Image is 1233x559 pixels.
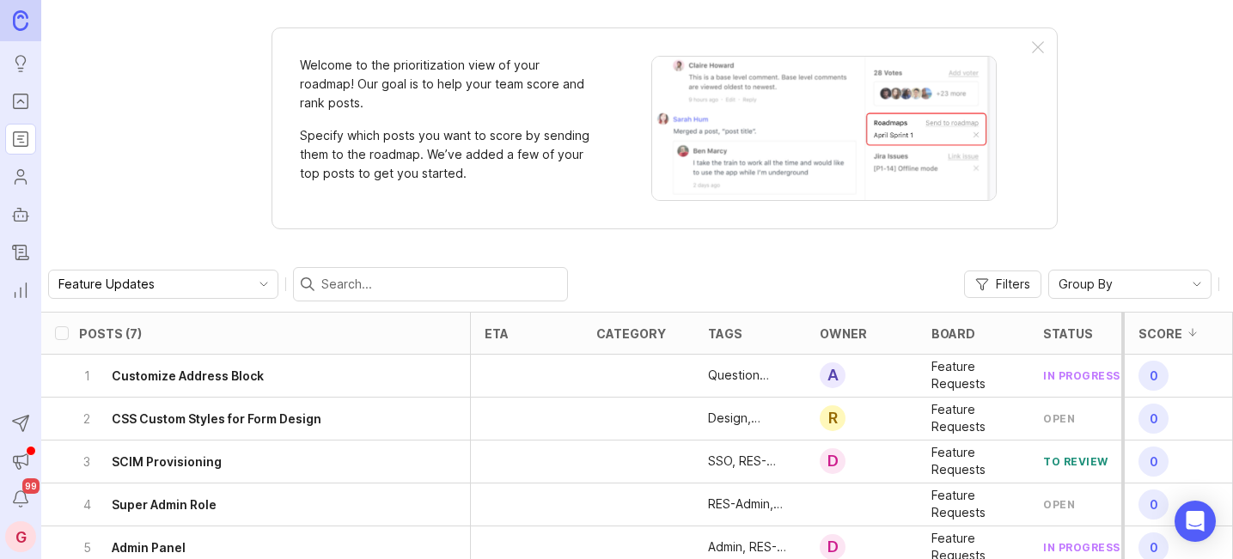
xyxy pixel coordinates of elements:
[79,453,95,470] p: 3
[931,358,1016,392] p: Feature Requests
[79,441,470,483] button: 3SCIM Provisioning
[708,453,792,470] p: SSO, RES-Admin, Q3 2025 Top 15
[708,367,792,384] p: Question Types, Contact Block, Respondent Experience, RES-Question Type, RES-Contact Info Block, ...
[13,10,28,30] img: Canny Home
[1048,270,1212,299] div: toggle menu
[1043,411,1075,426] div: open
[931,444,1016,478] p: Feature Requests
[58,275,248,294] input: Feature Updates
[931,401,1016,435] p: Feature Requests
[112,495,217,513] h6: Super Admin Role
[79,326,142,339] div: Posts (7)
[1138,404,1169,434] span: 0
[79,495,95,513] p: 4
[250,277,278,291] svg: toggle icon
[79,367,95,384] p: 1
[5,275,36,306] a: Reporting
[79,538,95,556] p: 5
[5,483,36,514] button: Notifications
[964,270,1041,298] button: Filters
[485,326,509,339] div: eta
[1043,368,1120,383] div: in progress
[112,453,222,470] h6: SCIM Provisioning
[820,405,845,431] div: R
[1138,447,1169,477] span: 0
[5,86,36,117] a: Portal
[5,446,36,477] button: Announcements
[651,56,997,201] img: When viewing a post, you can send it to a roadmap
[5,521,36,552] button: G
[931,487,1016,521] p: Feature Requests
[300,126,592,183] p: Specify which posts you want to score by sending them to the roadmap. We’ve added a few of your t...
[1059,275,1113,294] span: Group By
[1183,277,1211,291] svg: toggle icon
[5,161,36,192] a: Users
[820,448,845,474] div: D
[112,538,186,556] h6: Admin Panel
[321,275,560,294] input: Search...
[1043,540,1120,555] div: in progress
[5,199,36,230] a: Autopilot
[112,410,321,427] h6: CSS Custom Styles for Form Design
[996,276,1030,293] span: Filters
[300,56,592,112] p: Welcome to the prioritization view of your roadmap! Our goal is to help your team score and rank ...
[5,408,36,439] button: Send to Autopilot
[79,483,470,526] button: 4Super Admin Role
[48,270,278,299] div: toggle menu
[5,237,36,268] a: Changelog
[1043,454,1108,469] div: to review
[596,326,666,339] div: category
[22,478,40,494] span: 99
[1043,326,1093,339] div: status
[79,355,470,397] button: 1Customize Address Block
[1175,501,1216,542] div: Open Intercom Messenger
[79,410,95,427] p: 2
[820,362,845,388] div: A
[5,124,36,155] a: Roadmaps
[79,398,470,440] button: 2CSS Custom Styles for Form Design
[708,410,792,427] p: Design, Customization, RES-Branding & Customization, RES-Design, Q3 2025 Top 15
[1138,489,1169,520] span: 0
[931,326,975,339] div: board
[1138,361,1169,391] span: 0
[1043,497,1075,512] div: open
[820,326,867,339] div: owner
[5,48,36,79] a: Ideas
[1138,326,1182,339] div: Score
[708,538,792,556] p: Admin, RES-Admin, RES-Organization, Q3 2025 Intake GTM
[708,495,792,513] p: RES-Admin, RES-Organization
[708,326,742,339] div: tags
[112,367,264,384] h6: Customize Address Block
